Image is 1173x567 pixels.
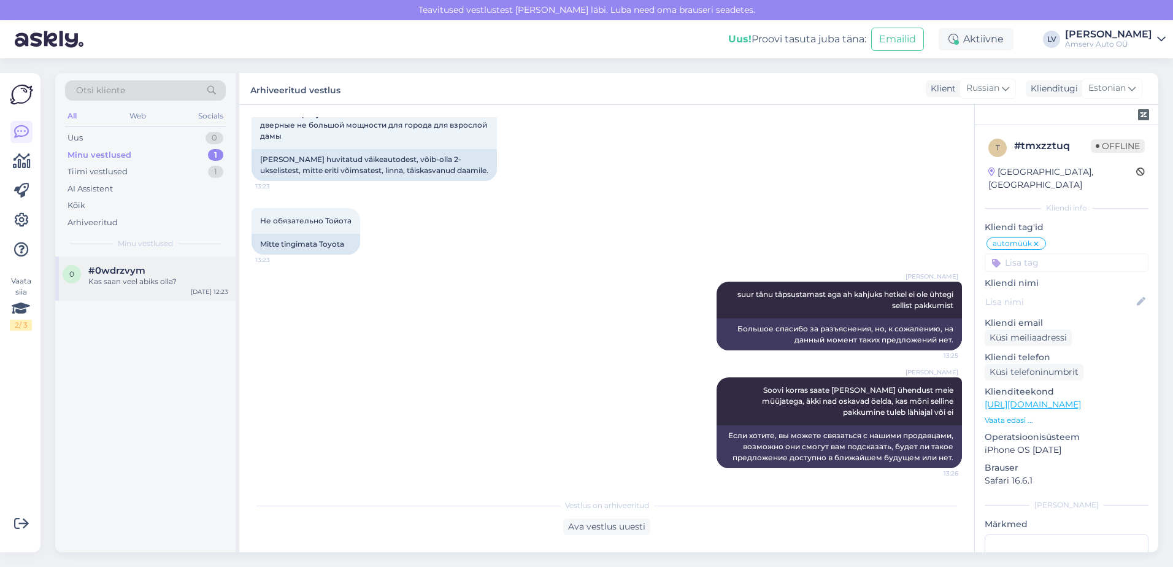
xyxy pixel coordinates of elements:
p: Vaata edasi ... [985,415,1148,426]
p: Märkmed [985,518,1148,531]
p: Kliendi nimi [985,277,1148,290]
div: AI Assistent [67,183,113,195]
span: Не обязательно Тойота [260,216,352,225]
p: Operatsioonisüsteem [985,431,1148,444]
div: Aktiivne [939,28,1013,50]
div: [DATE] 12:23 [191,287,228,296]
img: Askly Logo [10,83,33,106]
a: [URL][DOMAIN_NAME] [985,399,1081,410]
div: Vaata siia [10,276,32,331]
span: t [996,143,1000,152]
div: Uus [67,132,83,144]
span: Otsi kliente [76,84,125,97]
span: Vestlus on arhiveeritud [565,500,649,511]
div: Klient [926,82,956,95]
div: Amserv Auto OÜ [1065,39,1152,49]
div: All [65,108,79,124]
div: Если хотите, вы можете связаться с нашими продавцами, возможно они смогут вам подсказать, будет л... [717,425,962,468]
div: Klienditugi [1026,82,1078,95]
div: Tiimi vestlused [67,166,128,178]
p: Kliendi email [985,317,1148,330]
span: Меня интересуют небольшие машины можно 2-х дверные не большой мощности для города для взрослой дамы [260,109,489,141]
div: LV [1043,31,1060,48]
p: Klienditeekond [985,385,1148,398]
div: Minu vestlused [67,149,131,161]
div: Kas saan veel abiks olla? [88,276,228,287]
span: [PERSON_NAME] [906,272,958,281]
span: Russian [966,82,999,95]
span: automüük [993,240,1032,247]
div: [PERSON_NAME] [985,499,1148,511]
div: Большое спасибо за разъяснения, но, к сожалению, на данный момент таких предложений нет. [717,318,962,350]
div: [GEOGRAPHIC_DATA], [GEOGRAPHIC_DATA] [988,166,1136,191]
span: 0 [69,269,74,279]
span: 13:25 [912,351,958,360]
span: Soovi korras saate [PERSON_NAME] ühendust meie müüjatega, äkki nad oskavad öelda, kas mõni sellin... [762,385,955,417]
div: [PERSON_NAME] [1065,29,1152,39]
p: iPhone OS [DATE] [985,444,1148,457]
span: [PERSON_NAME] [906,368,958,377]
p: Safari 16.6.1 [985,474,1148,487]
div: Kliendi info [985,202,1148,214]
div: Proovi tasuta juba täna: [728,32,866,47]
div: 2 / 3 [10,320,32,331]
div: [PERSON_NAME] huvitatud väikeautodest, võib-olla 2-ukselistest, mitte eriti võimsatest, linna, tä... [252,149,497,181]
div: # tmxzztuq [1014,139,1091,153]
div: 1 [208,166,223,178]
span: suur tänu täpsustamast aga ah kahjuks hetkel ei ole ühtegi sellist pakkumist [737,290,955,310]
span: 13:26 [912,469,958,478]
b: Uus! [728,33,752,45]
div: 0 [206,132,223,144]
p: Kliendi tag'id [985,221,1148,234]
div: Kõik [67,199,85,212]
a: [PERSON_NAME]Amserv Auto OÜ [1065,29,1166,49]
div: Mitte tingimata Toyota [252,234,360,255]
button: Emailid [871,28,924,51]
span: Estonian [1088,82,1126,95]
p: Kliendi telefon [985,351,1148,364]
input: Lisa tag [985,253,1148,272]
input: Lisa nimi [985,295,1134,309]
span: Offline [1091,139,1145,153]
span: 13:23 [255,255,301,264]
label: Arhiveeritud vestlus [250,80,340,97]
span: Minu vestlused [118,238,173,249]
div: Web [127,108,148,124]
span: 13:23 [255,182,301,191]
div: Ava vestlus uuesti [563,519,650,535]
div: 1 [208,149,223,161]
span: #0wdrzvym [88,265,145,276]
p: Brauser [985,461,1148,474]
div: Küsi meiliaadressi [985,330,1072,346]
img: zendesk [1138,109,1149,120]
div: Küsi telefoninumbrit [985,364,1083,380]
div: Arhiveeritud [67,217,118,229]
div: Socials [196,108,226,124]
